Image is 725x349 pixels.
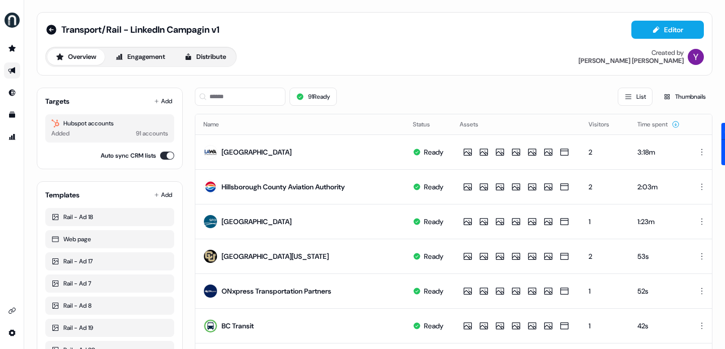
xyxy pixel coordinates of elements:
div: Web page [51,234,168,244]
div: Templates [45,190,80,200]
div: 2 [589,251,621,261]
th: Assets [452,114,581,134]
div: 1:23m [637,217,680,227]
img: Yuriy [688,49,704,65]
div: Rail - Ad 19 [51,323,168,333]
button: Editor [631,21,704,39]
div: Rail - Ad 17 [51,256,168,266]
button: Distribute [176,49,235,65]
button: Time spent [637,115,680,133]
button: Engagement [107,49,174,65]
span: Transport/Rail - LinkedIn Campagin v1 [61,24,220,36]
button: 91Ready [289,88,337,106]
div: [GEOGRAPHIC_DATA] [222,147,292,157]
button: Add [152,188,174,202]
div: Added [51,128,69,138]
div: [GEOGRAPHIC_DATA] [222,217,292,227]
a: Go to integrations [4,303,20,319]
a: Go to templates [4,107,20,123]
a: Go to Inbound [4,85,20,101]
label: Auto sync CRM lists [101,151,156,161]
button: Status [413,115,442,133]
div: 53s [637,251,680,261]
div: Ready [424,217,444,227]
div: BC Transit [222,321,254,331]
div: 1 [589,286,621,296]
button: List [618,88,652,106]
div: Targets [45,96,69,106]
button: Visitors [589,115,621,133]
a: Editor [631,26,704,36]
div: ONxpress Transportation Partners [222,286,331,296]
div: 2:03m [637,182,680,192]
div: 2 [589,182,621,192]
div: 91 accounts [136,128,168,138]
button: Thumbnails [657,88,712,106]
div: 2 [589,147,621,157]
button: Name [203,115,231,133]
div: Ready [424,182,444,192]
a: Go to attribution [4,129,20,145]
div: Rail - Ad 8 [51,301,168,311]
div: Ready [424,147,444,157]
div: 52s [637,286,680,296]
div: Ready [424,321,444,331]
a: Go to prospects [4,40,20,56]
a: Go to integrations [4,325,20,341]
button: Overview [47,49,105,65]
div: Created by [651,49,684,57]
div: Ready [424,251,444,261]
div: Rail - Ad 18 [51,212,168,222]
div: [PERSON_NAME] [PERSON_NAME] [578,57,684,65]
button: Add [152,94,174,108]
div: 1 [589,321,621,331]
div: 1 [589,217,621,227]
div: Hillsborough County Aviation Authority [222,182,345,192]
div: Rail - Ad 7 [51,278,168,289]
a: Go to outbound experience [4,62,20,79]
div: 42s [637,321,680,331]
div: Hubspot accounts [51,118,168,128]
div: 3:18m [637,147,680,157]
div: Ready [424,286,444,296]
div: [GEOGRAPHIC_DATA][US_STATE] [222,251,329,261]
